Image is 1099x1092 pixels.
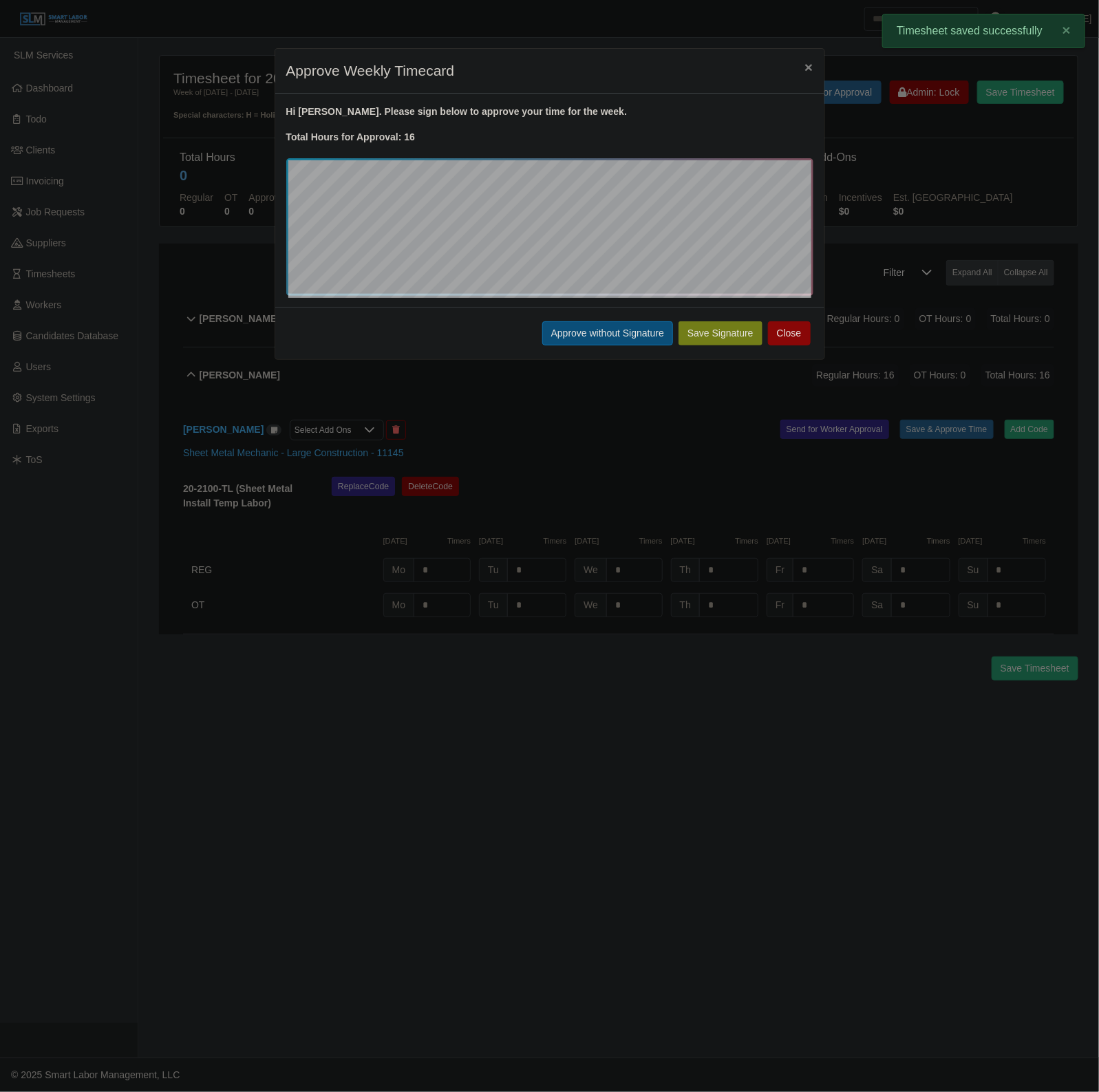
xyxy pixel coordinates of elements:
span: × [804,59,813,75]
strong: Hi [PERSON_NAME]. Please sign below to approve your time for the week. [286,106,628,117]
strong: Total Hours for Approval: 16 [286,131,415,142]
h4: Approve Weekly Timecard [286,60,455,82]
button: Save Signature [679,321,762,345]
button: Close [768,321,811,345]
button: Close [793,49,824,85]
div: Timesheet saved successfully [882,14,1085,48]
button: Approve without Signature [542,321,673,345]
